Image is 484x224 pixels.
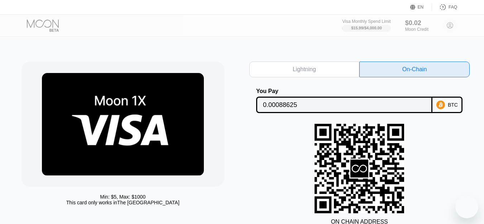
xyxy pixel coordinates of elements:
div: EN [418,5,424,10]
div: On-Chain [402,66,427,73]
div: This card only works in The [GEOGRAPHIC_DATA] [66,200,179,205]
iframe: Button to launch messaging window [455,195,478,218]
div: BTC [448,102,458,108]
div: You PayBTC [249,88,470,113]
div: FAQ [432,4,457,11]
div: You Pay [256,88,432,94]
div: FAQ [449,5,457,10]
div: Visa Monthly Spend Limit [342,19,390,24]
div: EN [410,4,432,11]
div: $15.99 / $4,000.00 [351,26,382,30]
div: Lightning [293,66,316,73]
div: Min: $ 5 , Max: $ 1000 [100,194,145,200]
div: Lightning [249,62,360,77]
div: On-Chain [359,62,470,77]
div: Visa Monthly Spend Limit$15.99/$4,000.00 [342,19,390,32]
